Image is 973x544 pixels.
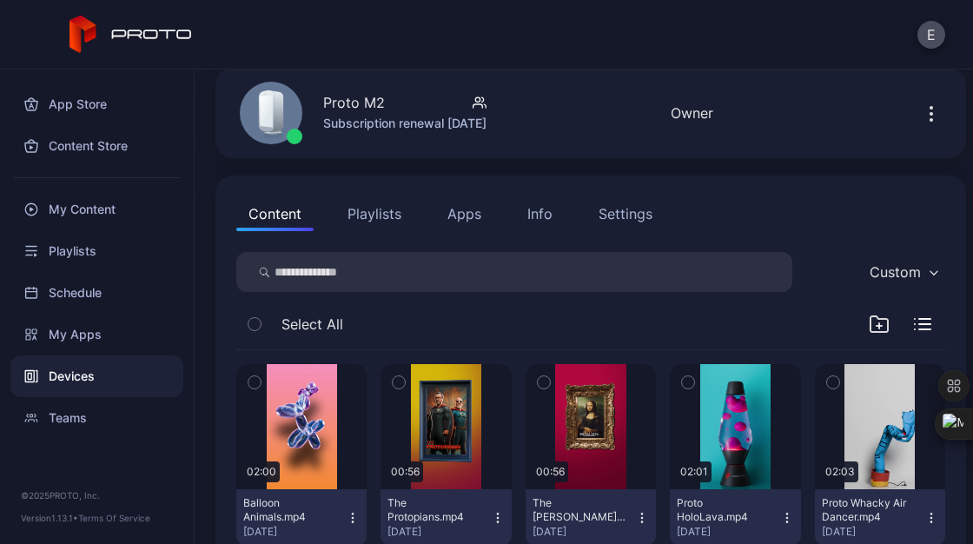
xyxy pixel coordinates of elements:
[243,496,339,524] div: Balloon Animals.mp4
[677,525,779,539] div: [DATE]
[533,496,628,524] div: The Mona Lisa.mp4
[243,525,346,539] div: [DATE]
[435,196,493,231] button: Apps
[323,92,385,113] div: Proto M2
[822,496,917,524] div: Proto Whacky Air Dancer.mp4
[671,103,713,123] div: Owner
[527,203,553,224] div: Info
[21,488,173,502] div: © 2025 PROTO, Inc.
[236,196,314,231] button: Content
[533,525,635,539] div: [DATE]
[10,230,183,272] a: Playlists
[599,203,652,224] div: Settings
[10,314,183,355] a: My Apps
[387,496,483,524] div: The Protopians.mp4
[861,252,945,292] button: Custom
[10,189,183,230] a: My Content
[21,513,78,523] span: Version 1.13.1 •
[10,397,183,439] a: Teams
[917,21,945,49] button: E
[870,263,921,281] div: Custom
[10,272,183,314] a: Schedule
[387,525,490,539] div: [DATE]
[822,525,924,539] div: [DATE]
[677,496,772,524] div: Proto HoloLava.mp4
[335,196,414,231] button: Playlists
[323,113,486,134] div: Subscription renewal [DATE]
[10,355,183,397] a: Devices
[10,83,183,125] a: App Store
[586,196,665,231] button: Settings
[10,125,183,167] a: Content Store
[281,314,343,335] span: Select All
[515,196,565,231] button: Info
[78,513,150,523] a: Terms Of Service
